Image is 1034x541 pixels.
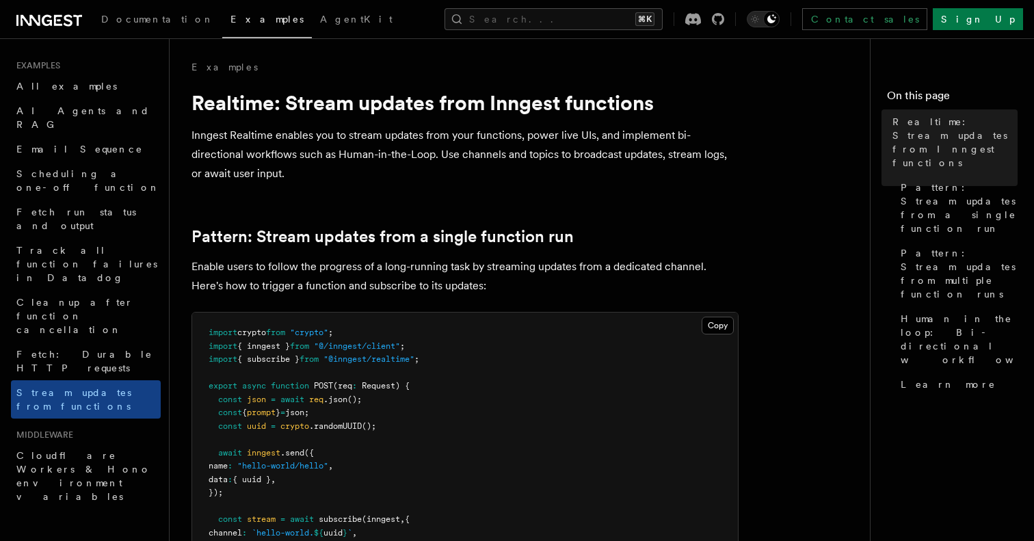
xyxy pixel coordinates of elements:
[290,328,328,337] span: "crypto"
[16,207,136,231] span: Fetch run status and output
[252,528,314,538] span: `hello-world.
[11,60,60,71] span: Examples
[280,514,285,524] span: =
[16,387,131,412] span: Stream updates from functions
[93,4,222,37] a: Documentation
[300,354,319,364] span: from
[323,354,414,364] span: "@inngest/realtime"
[218,514,242,524] span: const
[887,109,1018,175] a: Realtime: Stream updates from Inngest functions
[11,137,161,161] a: Email Sequence
[237,461,328,471] span: "hello-world/hello"
[895,241,1018,306] a: Pattern: Stream updates from multiple function runs
[230,14,304,25] span: Examples
[209,528,242,538] span: channel
[16,245,157,283] span: Track all function failures in Datadog
[266,328,285,337] span: from
[237,341,290,351] span: { inngest }
[11,238,161,290] a: Track all function failures in Datadog
[304,448,314,458] span: ({
[362,381,395,391] span: Request
[901,246,1018,301] span: Pattern: Stream updates from multiple function runs
[901,378,996,391] span: Learn more
[895,306,1018,372] a: Human in the loop: Bi-directional workflows
[16,450,151,502] span: Cloudflare Workers & Hono environment variables
[247,395,266,404] span: json
[242,528,247,538] span: :
[247,408,276,417] span: prompt
[319,514,362,524] span: subscribe
[237,328,266,337] span: crypto
[209,475,228,484] span: data
[222,4,312,38] a: Examples
[400,514,405,524] span: ,
[702,317,734,334] button: Copy
[901,181,1018,235] span: Pattern: Stream updates from a single function run
[191,60,258,74] a: Examples
[218,408,242,417] span: const
[328,328,333,337] span: ;
[323,528,343,538] span: uuid
[247,448,280,458] span: inngest
[218,421,242,431] span: const
[333,381,352,391] span: (req
[191,227,574,246] a: Pattern: Stream updates from a single function run
[218,395,242,404] span: const
[271,381,309,391] span: function
[314,341,400,351] span: "@/inngest/client"
[11,161,161,200] a: Scheduling a one-off function
[280,448,304,458] span: .send
[414,354,419,364] span: ;
[16,144,143,155] span: Email Sequence
[271,395,276,404] span: =
[280,421,309,431] span: crypto
[11,430,73,440] span: Middleware
[209,354,237,364] span: import
[209,341,237,351] span: import
[314,381,333,391] span: POST
[209,381,237,391] span: export
[395,381,410,391] span: ) {
[352,381,357,391] span: :
[16,297,133,335] span: Cleanup after function cancellation
[314,528,323,538] span: ${
[309,395,323,404] span: req
[271,475,276,484] span: ,
[16,81,117,92] span: All examples
[191,90,739,115] h1: Realtime: Stream updates from Inngest functions
[11,443,161,509] a: Cloudflare Workers & Hono environment variables
[247,421,266,431] span: uuid
[242,408,247,417] span: {
[400,341,405,351] span: ;
[16,349,153,373] span: Fetch: Durable HTTP requests
[290,341,309,351] span: from
[895,372,1018,397] a: Learn more
[895,175,1018,241] a: Pattern: Stream updates from a single function run
[11,200,161,238] a: Fetch run status and output
[11,98,161,137] a: AI Agents and RAG
[228,475,233,484] span: :
[280,395,304,404] span: await
[747,11,780,27] button: Toggle dark mode
[320,14,393,25] span: AgentKit
[242,381,266,391] span: async
[362,421,376,431] span: ();
[933,8,1023,30] a: Sign Up
[445,8,663,30] button: Search...⌘K
[405,514,410,524] span: {
[228,461,233,471] span: :
[328,461,333,471] span: ,
[290,514,314,524] span: await
[312,4,401,37] a: AgentKit
[887,88,1018,109] h4: On this page
[191,126,739,183] p: Inngest Realtime enables you to stream updates from your functions, power live UIs, and implement...
[16,105,150,130] span: AI Agents and RAG
[237,354,300,364] span: { subscribe }
[11,342,161,380] a: Fetch: Durable HTTP requests
[323,395,347,404] span: .json
[802,8,927,30] a: Contact sales
[347,528,352,538] span: `
[347,395,362,404] span: ();
[285,408,309,417] span: json;
[635,12,654,26] kbd: ⌘K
